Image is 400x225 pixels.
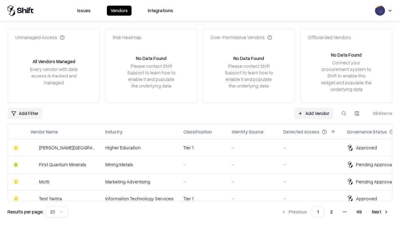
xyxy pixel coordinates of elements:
[39,178,49,185] div: Motti
[30,195,37,202] img: Test Yantra
[352,206,367,217] button: 49
[15,34,65,41] div: Unmanaged Access
[183,144,222,151] div: Tier 1
[232,144,273,151] div: -
[283,178,337,185] div: -
[183,161,222,168] div: -
[125,63,177,89] div: Please contact Shift Support to learn how to enable it and populate the underlying data
[183,128,212,135] div: Classification
[136,55,167,62] div: No Data Found
[331,52,362,58] div: No Data Found
[32,58,75,65] div: All Vendors Managed
[183,195,222,202] div: Tier 1
[13,162,19,168] div: B
[107,6,132,16] button: Vendors
[210,34,272,41] div: Over-Permissive Vendors
[39,195,62,202] div: Test Yantra
[356,161,393,168] div: Pending Approval
[183,178,222,185] div: -
[13,145,19,151] div: C
[312,206,324,217] button: 1
[232,195,273,202] div: -
[232,161,273,168] div: -
[30,145,37,151] img: Reichman University
[283,128,319,135] div: Detected Access
[232,178,273,185] div: -
[7,208,43,215] p: Results per page:
[283,144,337,151] div: -
[233,55,264,62] div: No Data Found
[368,206,392,217] button: Next
[232,128,263,135] div: Identity Source
[356,178,393,185] div: Pending Approval
[105,161,173,168] div: Mining Metals
[277,206,392,217] nav: pagination
[283,161,337,168] div: -
[105,144,173,151] div: Higher Education
[39,144,95,151] div: [PERSON_NAME][GEOGRAPHIC_DATA]
[28,66,80,86] div: Every vendor with data access is tracked and managed
[144,6,177,16] button: Integrations
[347,128,387,135] div: Governance Status
[356,195,377,202] div: Approved
[30,128,58,135] div: Vendor Name
[223,63,275,89] div: Please contact Shift Support to learn how to enable it and populate the underlying data
[7,108,42,119] button: Add Filter
[39,161,86,168] div: First Quantum Minerals
[105,128,122,135] div: Industry
[30,178,37,185] img: Motti
[320,59,372,92] div: Connect your procurement system to Shift to enable this widget and populate the underlying data
[105,178,173,185] div: Marketing Advertising
[367,110,392,117] div: 964 items
[13,195,19,202] div: C
[356,144,377,151] div: Approved
[283,195,337,202] div: -
[73,6,94,16] button: Issues
[308,34,351,41] div: Offboarded Vendors
[105,195,173,202] div: Information Technology Services
[325,206,338,217] button: 2
[13,178,19,185] div: C
[113,34,142,41] div: Risk Heatmap
[294,108,333,119] a: Add Vendor
[30,162,37,168] img: First Quantum Minerals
